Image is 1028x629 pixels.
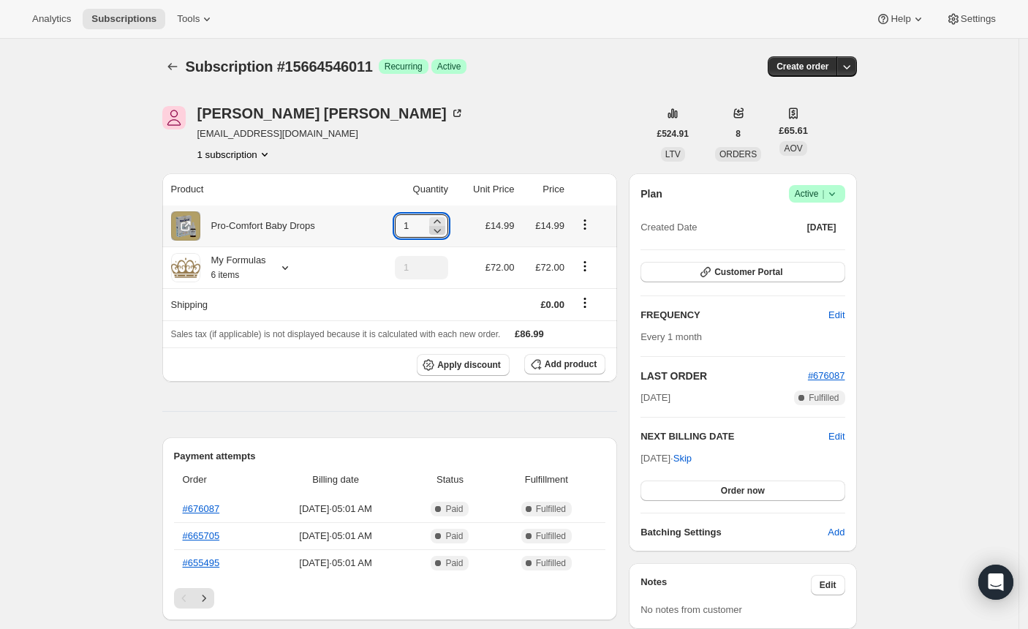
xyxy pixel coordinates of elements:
div: My Formulas [200,253,266,282]
span: 8 [736,128,741,140]
button: Next [194,588,214,609]
span: £524.91 [657,128,689,140]
span: Paid [445,557,463,569]
span: Subscriptions [91,13,156,25]
div: Pro-Comfort Baby Drops [200,219,315,233]
th: Price [518,173,569,206]
a: #665705 [183,530,220,541]
span: Tools [177,13,200,25]
button: Subscriptions [83,9,165,29]
span: £72.00 [485,262,515,273]
button: Tools [168,9,223,29]
a: #655495 [183,557,220,568]
span: [DATE] [807,222,836,233]
button: Analytics [23,9,80,29]
span: Status [412,472,487,487]
span: [DATE] · 05:01 AM [268,529,404,543]
button: Apply discount [417,354,510,376]
button: Settings [937,9,1005,29]
button: Skip [665,447,700,470]
h2: Payment attempts [174,449,606,464]
span: Paid [445,503,463,515]
button: Customer Portal [640,262,844,282]
button: Product actions [573,216,597,233]
button: Edit [828,429,844,444]
span: Created Date [640,220,697,235]
button: Add product [524,354,605,374]
span: Active [437,61,461,72]
span: Order now [721,485,765,497]
div: Open Intercom Messenger [978,565,1013,600]
span: [DATE] · 05:01 AM [268,556,404,570]
nav: Pagination [174,588,606,609]
span: Fulfilled [536,530,566,542]
img: product img [171,211,200,241]
th: Product [162,173,371,206]
button: Order now [640,481,844,501]
span: Skip [673,451,692,466]
span: Billing date [268,472,404,487]
a: #676087 [183,503,220,514]
span: Fulfilled [536,557,566,569]
button: Subscriptions [162,56,183,77]
h2: NEXT BILLING DATE [640,429,828,444]
button: Shipping actions [573,295,597,311]
span: [EMAIL_ADDRESS][DOMAIN_NAME] [197,127,464,141]
span: Subscription #15664546011 [186,59,373,75]
h2: FREQUENCY [640,308,828,323]
button: Edit [820,304,853,327]
span: £72.00 [535,262,564,273]
span: Active [795,187,839,201]
button: Create order [768,56,837,77]
span: [DATE] · [640,453,692,464]
span: Settings [961,13,996,25]
h3: Notes [640,575,811,595]
button: Product actions [197,147,272,162]
span: Add product [545,358,597,370]
button: #676087 [808,369,845,383]
span: £0.00 [540,299,564,310]
span: Customer Portal [714,266,782,278]
span: AOV [784,143,802,154]
span: Paid [445,530,463,542]
button: £524.91 [649,124,698,144]
span: [DATE] [640,391,670,405]
th: Quantity [370,173,452,206]
span: Add [828,525,844,540]
button: Edit [811,575,845,595]
span: £14.99 [535,220,564,231]
span: Edit [820,579,836,591]
button: 8 [727,124,749,144]
span: Fulfilled [536,503,566,515]
span: Recurring [385,61,423,72]
span: Fulfilled [809,392,839,404]
th: Unit Price [453,173,518,206]
h2: Plan [640,187,662,201]
span: Edit [828,308,844,323]
button: Product actions [573,258,597,274]
small: 6 items [211,270,240,280]
span: Help [891,13,910,25]
span: £14.99 [485,220,515,231]
button: [DATE] [798,217,845,238]
span: No notes from customer [640,604,742,615]
span: Apply discount [437,359,501,371]
span: ORDERS [719,149,757,159]
h2: LAST ORDER [640,369,808,383]
div: [PERSON_NAME] [PERSON_NAME] [197,106,464,121]
span: Every 1 month [640,331,702,342]
span: Fulfillment [496,472,597,487]
span: LTV [665,149,681,159]
span: [DATE] · 05:01 AM [268,502,404,516]
a: #676087 [808,370,845,381]
button: Help [867,9,934,29]
h6: Batching Settings [640,525,828,540]
span: Emma Butler [162,106,186,129]
span: £86.99 [515,328,544,339]
th: Shipping [162,288,371,320]
button: Add [819,521,853,544]
span: | [822,188,824,200]
span: £65.61 [779,124,808,138]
